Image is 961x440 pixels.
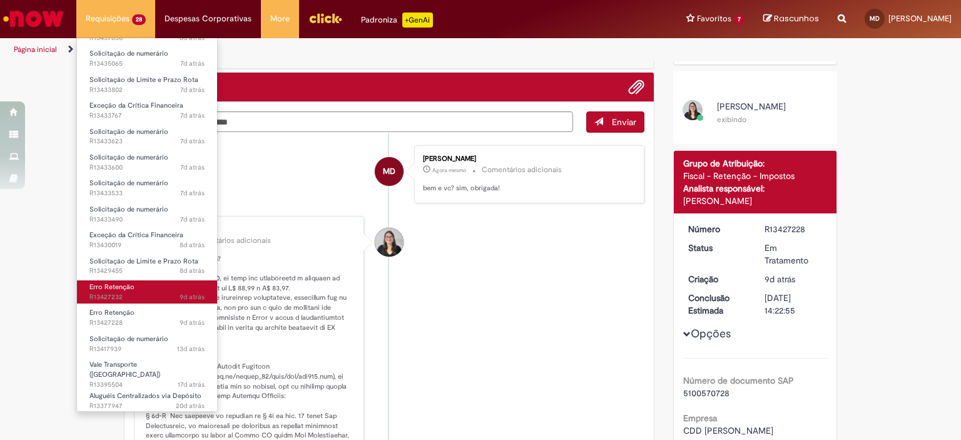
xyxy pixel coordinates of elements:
[89,85,205,95] span: R13433802
[308,9,342,28] img: click_logo_yellow_360x200.png
[177,344,205,354] time: 14/08/2025 14:35:01
[89,75,198,84] span: Solicitação de Limite e Prazo Rota
[77,73,217,96] a: Aberto R13433802 : Solicitação de Limite e Prazo Rota
[77,47,217,70] a: Aberto R13435065 : Solicitação de numerário
[178,380,205,389] time: 11/08/2025 11:16:16
[77,280,217,304] a: Aberto R13427232 : Erro Retenção
[612,116,636,128] span: Enviar
[180,111,205,120] time: 20/08/2025 17:12:29
[402,13,433,28] p: +GenAi
[679,273,756,285] dt: Criação
[765,274,795,285] time: 19/08/2025 09:37:47
[180,292,205,302] span: 9d atrás
[763,13,819,25] a: Rascunhos
[89,163,205,173] span: R13433600
[89,205,168,214] span: Solicitação de numerário
[586,111,644,133] button: Enviar
[89,230,183,240] span: Exceção da Crítica Financeira
[89,360,160,379] span: Vale Transporte ([GEOGRAPHIC_DATA])
[134,111,573,133] textarea: Digite sua mensagem aqui...
[774,13,819,24] span: Rascunhos
[176,401,205,411] time: 08/08/2025 09:44:19
[870,14,880,23] span: MD
[89,344,205,354] span: R13417939
[383,156,395,187] span: MD
[375,228,404,257] div: undefined Online
[89,188,205,198] span: R13433533
[180,111,205,120] span: 7d atrás
[9,38,631,61] ul: Trilhas de página
[76,38,218,412] ul: Requisições
[683,182,828,195] div: Analista responsável:
[77,125,217,148] a: Aberto R13433623 : Solicitação de numerário
[180,136,205,146] span: 7d atrás
[77,358,217,385] a: Aberto R13395504 : Vale Transporte (VT)
[89,318,205,328] span: R13427228
[683,170,828,182] div: Fiscal - Retenção - Impostos
[180,163,205,172] time: 20/08/2025 16:45:55
[423,183,631,193] p: bem e vc? sim, obrigada!
[89,101,183,110] span: Exceção da Crítica Financeira
[180,318,205,327] time: 19/08/2025 09:37:48
[89,401,205,411] span: R13377947
[679,223,756,235] dt: Número
[89,308,135,317] span: Erro Retenção
[180,33,205,43] time: 21/08/2025 17:36:47
[270,13,290,25] span: More
[180,59,205,68] time: 21/08/2025 09:50:50
[697,13,731,25] span: Favoritos
[180,59,205,68] span: 7d atrás
[180,266,205,275] span: 8d atrás
[180,163,205,172] span: 7d atrás
[683,195,828,207] div: [PERSON_NAME]
[14,44,57,54] a: Página inicial
[89,136,205,146] span: R13433623
[146,226,354,233] div: [PERSON_NAME]
[717,115,746,125] small: exibindo
[86,13,130,25] span: Requisições
[765,223,823,235] div: R13427228
[89,391,201,401] span: Aluguéis Centralizados via Depósito
[180,240,205,250] span: 8d atrás
[180,188,205,198] time: 20/08/2025 16:36:36
[180,188,205,198] span: 7d atrás
[180,215,205,224] span: 7d atrás
[77,306,217,329] a: Aberto R13427228 : Erro Retenção
[683,157,828,170] div: Grupo de Atribuição:
[178,380,205,389] span: 17d atrás
[734,14,745,25] span: 7
[77,332,217,356] a: Aberto R13417939 : Solicitação de numerário
[482,165,562,175] small: Comentários adicionais
[77,151,217,174] a: Aberto R13433600 : Solicitação de numerário
[679,242,756,254] dt: Status
[89,153,168,162] span: Solicitação de numerário
[423,155,631,163] div: [PERSON_NAME]
[180,85,205,95] span: 7d atrás
[888,13,952,24] span: [PERSON_NAME]
[679,292,756,317] dt: Conclusão Estimada
[89,257,198,266] span: Solicitação de Limite e Prazo Rota
[361,13,433,28] div: Padroniza
[683,387,730,399] span: 5100570728
[89,292,205,302] span: R13427232
[89,33,205,43] span: R13437850
[77,228,217,252] a: Aberto R13430019 : Exceção da Crítica Financeira
[180,136,205,146] time: 20/08/2025 16:48:33
[89,215,205,225] span: R13433490
[765,274,795,285] span: 9d atrás
[432,166,466,174] time: 27/08/2025 14:34:20
[89,111,205,121] span: R13433767
[89,380,205,390] span: R13395504
[765,273,823,285] div: 19/08/2025 09:37:47
[89,49,168,58] span: Solicitação de numerário
[683,425,773,436] span: CDD [PERSON_NAME]
[89,178,168,188] span: Solicitação de numerário
[180,318,205,327] span: 9d atrás
[176,401,205,411] span: 20d atrás
[89,240,205,250] span: R13430019
[77,177,217,200] a: Aberto R13433533 : Solicitação de numerário
[432,166,466,174] span: Agora mesmo
[77,203,217,226] a: Aberto R13433490 : Solicitação de numerário
[375,157,404,186] div: Maria Julia Stankevicius Damiani
[765,292,823,317] div: [DATE] 14:22:55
